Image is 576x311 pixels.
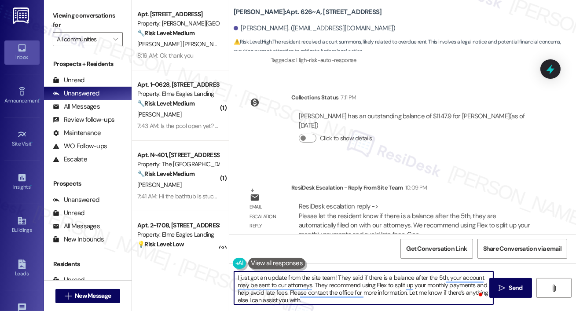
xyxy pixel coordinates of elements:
div: Maintenance [53,128,101,138]
a: Site Visit • [4,127,40,151]
span: • [32,139,33,146]
span: [PERSON_NAME] [137,110,181,118]
div: 7:11 PM [338,93,356,102]
strong: 💡 Risk Level: Low [137,240,184,248]
img: ResiDesk Logo [13,7,31,24]
div: Prospects + Residents [44,59,132,69]
strong: 🔧 Risk Level: Medium [137,99,194,107]
div: All Messages [53,222,100,231]
button: New Message [55,289,121,303]
span: Get Conversation Link [406,244,467,253]
a: Buildings [4,213,40,237]
div: Property: Elme Eagles Landing [137,89,219,99]
div: Tagged as: [271,54,569,66]
span: Share Conversation via email [483,244,561,253]
label: Click to show details [320,134,372,143]
span: [PERSON_NAME] [137,181,181,189]
i:  [113,36,118,43]
div: Property: The [GEOGRAPHIC_DATA] [137,160,219,169]
a: Leads [4,257,40,281]
div: Email escalation reply [250,202,284,231]
span: New Message [75,291,111,300]
textarea: To enrich screen reader interactions, please activate Accessibility in Grammarly extension settings [234,271,493,304]
div: Unanswered [53,195,99,205]
span: High-risk-auto-response [296,56,356,64]
span: : The resident received a court summons, likely related to overdue rent. This involves a legal no... [234,37,576,56]
div: 7:41 AM: Hi the bathtub is stuck again [137,192,231,200]
div: New Inbounds [53,235,104,244]
div: Property: [PERSON_NAME][GEOGRAPHIC_DATA] [137,19,219,28]
button: Send [489,278,532,298]
div: Unread [53,275,84,285]
span: Send [509,283,523,293]
i:  [499,285,505,292]
div: Apt. 1~0628, [STREET_ADDRESS] [137,80,219,89]
div: Escalate [53,155,87,164]
i:  [550,285,557,292]
strong: 🔧 Risk Level: Medium [137,29,194,37]
div: 7:43 AM: Is the pool open yet? And has gym 24 hrs access been fixed i havent heard updates [137,122,376,130]
div: All Messages [53,102,100,111]
div: 8:16 AM: Ok thank you [137,51,193,59]
div: Apt. N~401, [STREET_ADDRESS] [137,150,219,160]
i:  [65,293,71,300]
button: Get Conversation Link [400,239,473,259]
span: • [30,183,32,189]
div: 10:09 PM [403,183,427,192]
div: Prospects [44,179,132,188]
div: Unread [53,209,84,218]
div: [PERSON_NAME] has an outstanding balance of $1147.9 for [PERSON_NAME] (as of [DATE]) [299,112,534,131]
b: [PERSON_NAME]: Apt. 626~A, [STREET_ADDRESS] [234,7,382,17]
span: [PERSON_NAME] [PERSON_NAME] [137,40,227,48]
div: Property: Elme Eagles Landing [137,230,219,239]
div: Collections Status [291,93,338,102]
a: Insights • [4,170,40,194]
strong: 🔧 Risk Level: Medium [137,170,194,178]
span: • [39,96,40,102]
div: Apt. [STREET_ADDRESS] [137,10,219,19]
div: ResiDesk Escalation - Reply From Site Team [291,183,541,195]
div: [PERSON_NAME]. ([EMAIL_ADDRESS][DOMAIN_NAME]) [234,24,396,33]
div: WO Follow-ups [53,142,107,151]
button: Share Conversation via email [477,239,567,259]
label: Viewing conversations for [53,9,123,32]
input: All communities [57,32,109,46]
a: Inbox [4,40,40,64]
div: Unread [53,76,84,85]
div: Review follow-ups [53,115,114,124]
div: ResiDesk escalation reply -> Please let the resident know if there is a balance after the 5th, th... [299,202,530,239]
div: Apt. 2~1708, [STREET_ADDRESS] [137,221,219,230]
div: Residents [44,260,132,269]
div: Unanswered [53,89,99,98]
strong: ⚠️ Risk Level: High [234,38,271,45]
